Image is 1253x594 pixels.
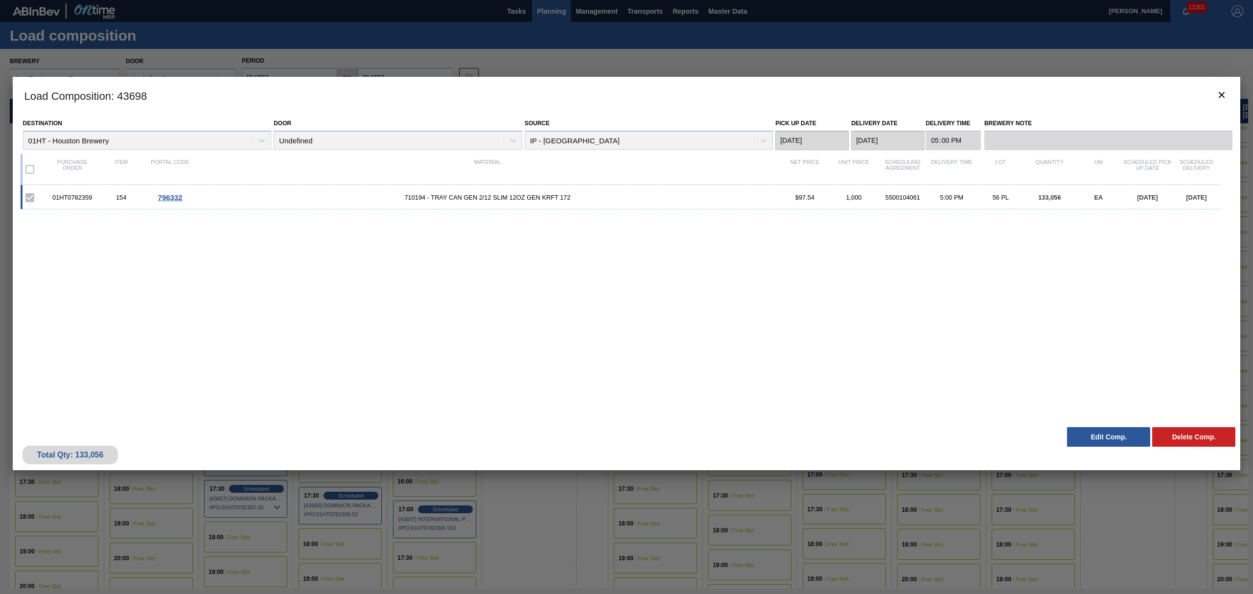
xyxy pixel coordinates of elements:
label: Delivery Time [926,116,981,131]
label: Pick up Date [775,120,816,127]
span: EA [1094,194,1103,201]
div: Item [97,159,146,180]
div: Purchase order [48,159,97,180]
span: 133,056 [1038,194,1061,201]
span: [DATE] [1137,194,1158,201]
label: Delivery Date [851,120,897,127]
input: mm/dd/yyyy [775,131,849,150]
div: 5:00 PM [927,194,976,201]
div: Lot [976,159,1025,180]
div: UM [1074,159,1123,180]
div: Total Qty: 133,056 [30,451,111,459]
div: 01HT0782359 [48,194,97,201]
div: Quantity [1025,159,1074,180]
span: 796332 [158,193,183,202]
div: 5500104061 [878,194,927,201]
div: Net Price [780,159,829,180]
button: Edit Comp. [1067,427,1150,447]
div: Go to Order [146,193,195,202]
div: Unit Price [829,159,878,180]
input: mm/dd/yyyy [851,131,925,150]
label: Source [525,120,550,127]
div: Portal code [146,159,195,180]
span: [DATE] [1186,194,1207,201]
div: Scheduled Delivery [1172,159,1221,180]
div: Scheduled Pick up Date [1123,159,1172,180]
div: 154 [97,194,146,201]
label: Brewery Note [984,116,1233,131]
button: Delete Comp. [1152,427,1235,447]
label: Destination [23,120,62,127]
label: Door [274,120,291,127]
div: 1,000 [829,194,878,201]
div: Scheduling Agreement [878,159,927,180]
span: 710194 - TRAY CAN GEN 2/12 SLIM 12OZ GEN KRFT 172 [195,194,781,201]
div: Material [195,159,781,180]
h3: Load Composition : 43698 [13,77,1241,114]
div: 56 PL [976,194,1025,201]
div: $97.54 [780,194,829,201]
div: Delivery Time [927,159,976,180]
